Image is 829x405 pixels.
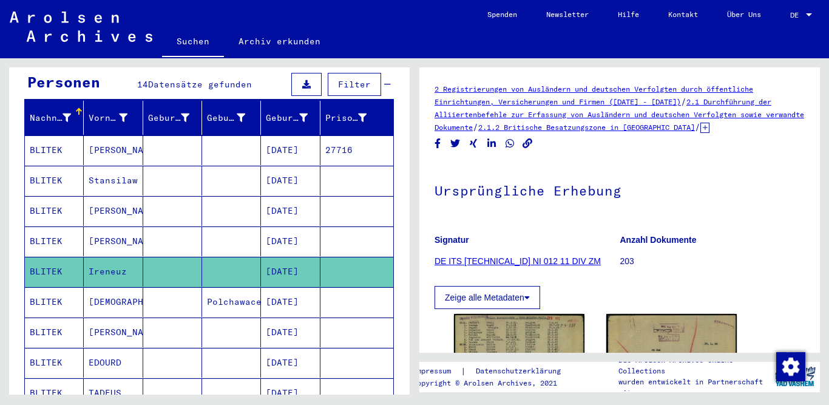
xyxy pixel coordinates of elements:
div: Geburt‏ [207,108,260,128]
img: Arolsen_neg.svg [10,12,152,42]
a: DE ITS [TECHNICAL_ID] NI 012 11 DIV ZM [435,256,601,266]
mat-header-cell: Geburt‏ [202,101,261,135]
div: Prisoner # [325,108,382,128]
div: Vorname [89,112,127,124]
mat-cell: 27716 [320,135,393,165]
div: | [413,365,575,378]
div: Geburt‏ [207,112,245,124]
span: / [695,121,700,132]
button: Share on LinkedIn [486,136,498,151]
a: Impressum [413,365,461,378]
mat-cell: Ireneuz [84,257,143,287]
div: Personen [27,71,100,93]
div: Geburtsname [148,108,205,128]
b: Anzahl Dokumente [620,235,697,245]
div: Geburtsdatum [266,112,307,124]
div: Geburtsdatum [266,108,322,128]
mat-header-cell: Nachname [25,101,84,135]
button: Share on Twitter [449,136,462,151]
button: Share on Xing [467,136,480,151]
mat-header-cell: Prisoner # [320,101,393,135]
div: Nachname [30,108,86,128]
a: Archiv erkunden [224,27,335,56]
div: Zustimmung ändern [776,352,805,381]
mat-cell: BLITEK [25,318,84,347]
span: / [473,121,478,132]
p: Die Arolsen Archives Online-Collections [618,355,770,376]
mat-cell: [PERSON_NAME] [84,318,143,347]
mat-header-cell: Geburtsname [143,101,202,135]
mat-cell: BLITEK [25,166,84,196]
a: 2.1.2 Britische Besatzungszone in [GEOGRAPHIC_DATA] [478,123,695,132]
span: / [681,96,686,107]
p: Copyright © Arolsen Archives, 2021 [413,378,575,389]
mat-header-cell: Geburtsdatum [261,101,320,135]
div: Prisoner # [325,112,367,124]
span: Datensätze gefunden [148,79,252,90]
mat-cell: BLITEK [25,348,84,378]
mat-cell: BLITEK [25,226,84,256]
mat-cell: Stansilaw [84,166,143,196]
button: Filter [328,73,381,96]
span: Filter [338,79,371,90]
button: Share on Facebook [431,136,444,151]
mat-cell: [DATE] [261,196,320,226]
mat-cell: [DEMOGRAPHIC_DATA] [84,287,143,317]
img: Zustimmung ändern [776,352,805,381]
button: Share on WhatsApp [504,136,516,151]
a: Datenschutzerklärung [466,365,575,378]
mat-cell: [DATE] [261,166,320,196]
mat-cell: [PERSON_NAME] [84,226,143,256]
span: 14 [137,79,148,90]
mat-cell: BLITEK [25,287,84,317]
button: Zeige alle Metadaten [435,286,540,309]
mat-cell: BLITEK [25,196,84,226]
p: wurden entwickelt in Partnerschaft mit [618,376,770,398]
img: yv_logo.png [773,361,818,392]
mat-cell: [DATE] [261,287,320,317]
mat-header-cell: Vorname [84,101,143,135]
mat-cell: [PERSON_NAME] [84,135,143,165]
mat-cell: [PERSON_NAME] [84,196,143,226]
mat-cell: BLITEK [25,257,84,287]
mat-cell: [DATE] [261,348,320,378]
div: Nachname [30,112,71,124]
mat-cell: [DATE] [261,318,320,347]
h1: Ursprüngliche Erhebung [435,163,805,216]
div: Geburtsname [148,112,189,124]
div: Vorname [89,108,142,128]
a: Suchen [162,27,224,58]
mat-cell: EDOURD [84,348,143,378]
span: DE [790,11,804,19]
mat-cell: [DATE] [261,226,320,256]
p: 203 [620,255,805,268]
button: Copy link [521,136,534,151]
mat-cell: [DATE] [261,257,320,287]
a: 2 Registrierungen von Ausländern und deutschen Verfolgten durch öffentliche Einrichtungen, Versic... [435,84,753,106]
a: 2.1 Durchführung der Alliiertenbefehle zur Erfassung von Ausländern und deutschen Verfolgten sowi... [435,97,804,132]
b: Signatur [435,235,469,245]
mat-cell: Polchawace [202,287,261,317]
mat-cell: [DATE] [261,135,320,165]
mat-cell: BLITEK [25,135,84,165]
